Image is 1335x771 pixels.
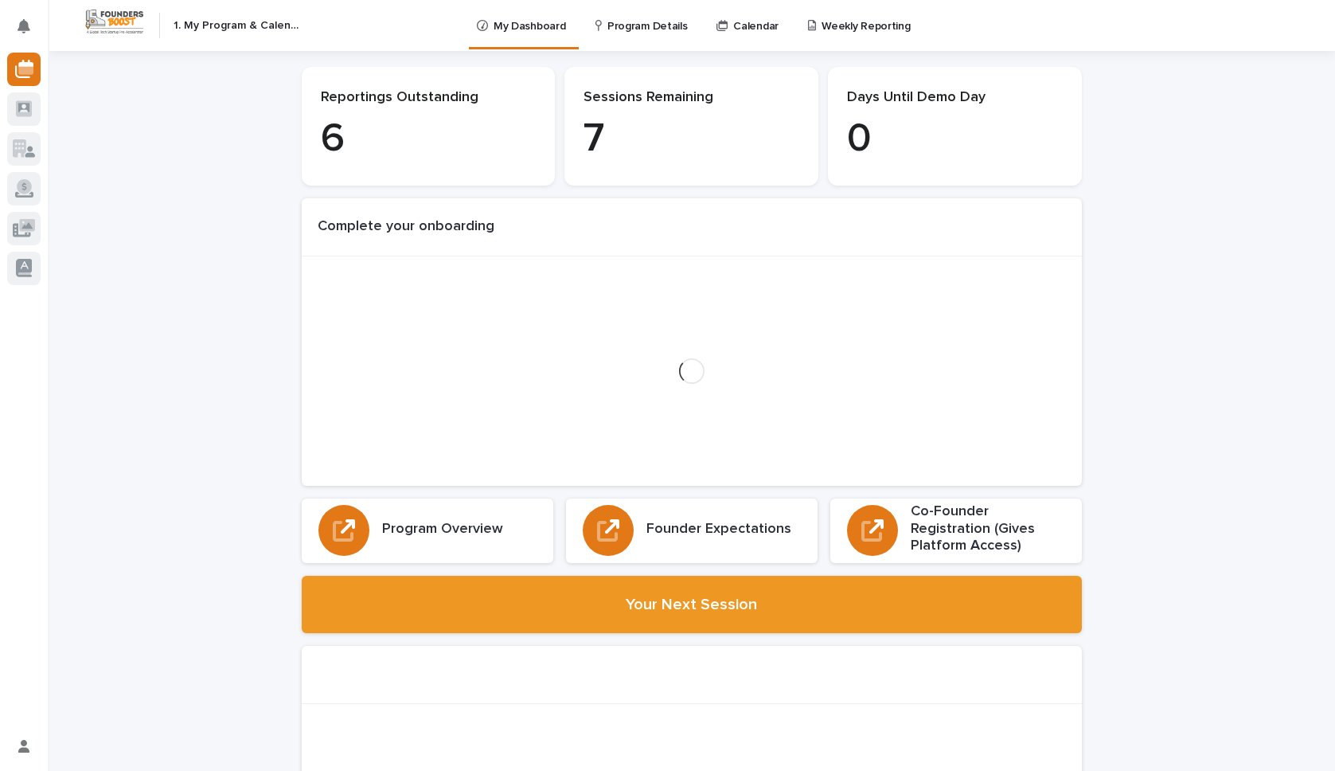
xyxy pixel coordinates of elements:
h3: Program Overview [382,521,503,538]
p: Days Until Demo Day [847,89,1063,107]
a: Founder Expectations [566,499,818,563]
p: 0 [847,115,1063,163]
h3: Founder Expectations [646,521,791,538]
p: Reportings Outstanding [321,89,537,107]
p: 6 [321,115,537,163]
h1: Complete your onboarding [318,218,494,236]
h2: 1. My Program & Calendar [174,19,303,33]
a: Program Overview [302,499,553,563]
button: Notifications [7,10,41,43]
img: Workspace Logo [84,7,146,37]
p: Sessions Remaining [584,89,799,107]
h3: Co-Founder Registration (Gives Platform Access) [911,503,1065,555]
a: Co-Founder Registration (Gives Platform Access) [830,499,1082,563]
h2: Your Next Session [626,595,757,614]
div: Notifications [20,19,41,45]
p: 7 [584,115,799,163]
